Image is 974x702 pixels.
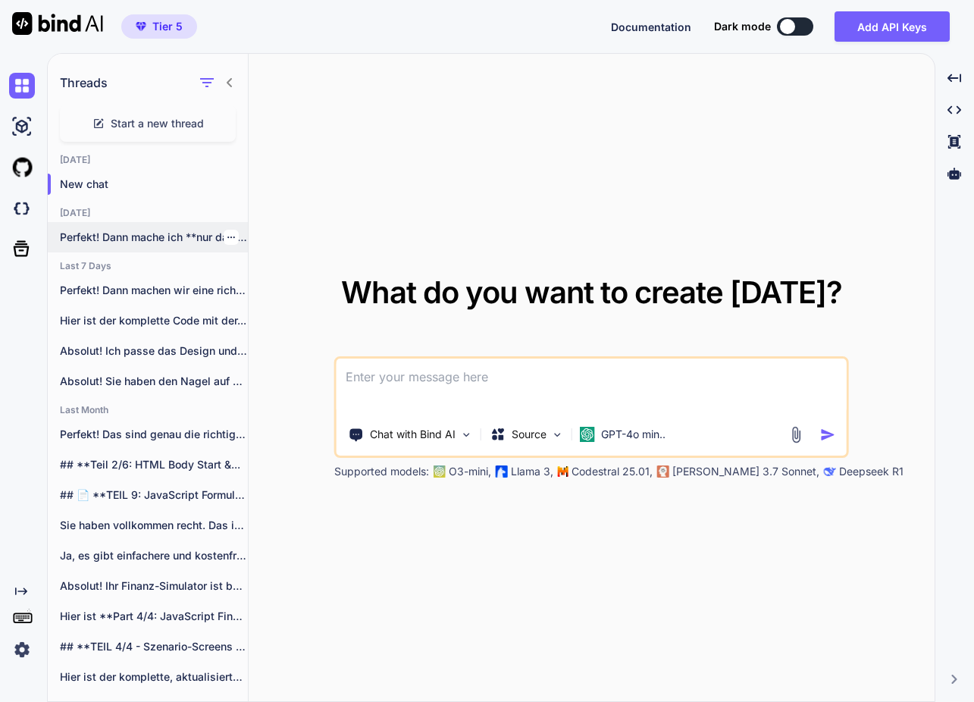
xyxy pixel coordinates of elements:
p: Sie haben vollkommen recht. Das ist extrem... [60,518,248,533]
span: Tier 5 [152,19,183,34]
h2: [DATE] [48,154,248,166]
img: Bind AI [12,12,103,35]
p: Perfekt! Dann machen wir eine richtig ausführliche,... [60,283,248,298]
img: Pick Models [551,428,564,441]
span: Documentation [611,20,691,33]
p: Llama 3, [511,464,553,479]
p: Hier ist **Part 4/4: JavaScript Finalisierung &... [60,609,248,624]
p: Supported models: [334,464,429,479]
p: Hier ist der komplette Code mit der... [60,313,248,328]
span: Start a new thread [111,116,204,131]
p: Perfekt! Dann mache ich **nur das Eheversprechen... [60,230,248,245]
h1: Threads [60,74,108,92]
p: Source [512,427,547,442]
p: Absolut! Ihr Finanz-Simulator ist bereits sehr umfangreich... [60,578,248,594]
img: GPT-4 [434,465,446,478]
img: Mistral-AI [558,466,568,477]
h2: Last 7 Days [48,260,248,272]
p: GPT-4o min.. [601,427,666,442]
img: Pick Tools [460,428,473,441]
h2: Last Month [48,404,248,416]
img: chat [9,73,35,99]
p: Absolut! Ich passe das Design und die... [60,343,248,359]
p: [PERSON_NAME] 3.7 Sonnet, [672,464,819,479]
img: claude [657,465,669,478]
p: Ja, es gibt einfachere und kostenfreie Möglichkeiten,... [60,548,248,563]
p: O3-mini, [449,464,491,479]
img: githubLight [9,155,35,180]
img: premium [136,22,146,31]
span: Dark mode [714,19,771,34]
p: Absolut! Sie haben den Nagel auf den... [60,374,248,389]
h2: [DATE] [48,207,248,219]
img: settings [9,637,35,663]
img: ai-studio [9,114,35,139]
p: ## 📄 **TEIL 9: JavaScript Formular-Validierung &... [60,487,248,503]
p: Deepseek R1 [839,464,904,479]
p: ## **TEIL 4/4 - Szenario-Screens & Vollständiges... [60,639,248,654]
p: ## **Teil 2/6: HTML Body Start &... [60,457,248,472]
span: What do you want to create [DATE]? [341,274,842,311]
button: Documentation [611,19,691,35]
img: icon [820,427,836,443]
p: Codestral 25.01, [572,464,653,479]
img: darkCloudIdeIcon [9,196,35,221]
button: Add API Keys [835,11,950,42]
button: premiumTier 5 [121,14,197,39]
p: New chat [60,177,248,192]
img: claude [824,465,836,478]
img: attachment [788,426,805,443]
img: Llama2 [496,465,508,478]
p: Perfekt! Das sind genau die richtigen Feinschliffe.... [60,427,248,442]
p: Chat with Bind AI [370,427,456,442]
img: GPT-4o mini [580,427,595,442]
p: Hier ist der komplette, aktualisierte Code mit... [60,669,248,685]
